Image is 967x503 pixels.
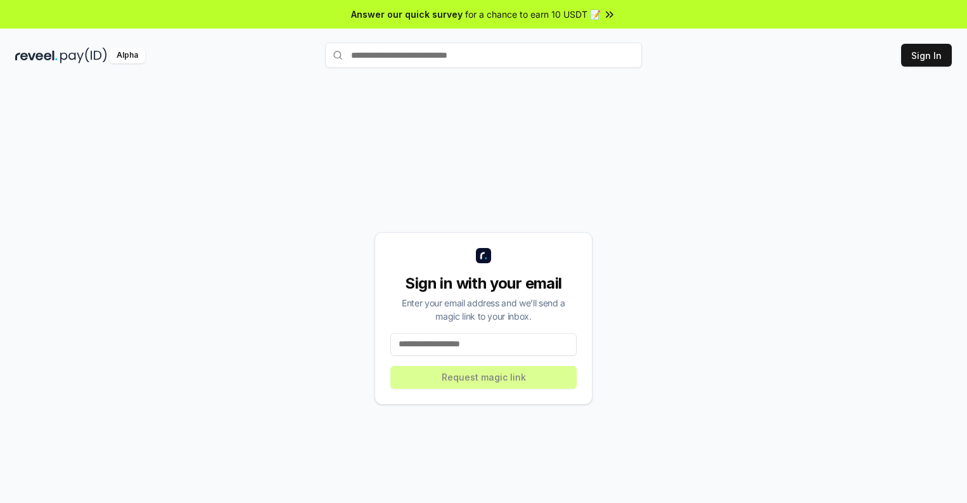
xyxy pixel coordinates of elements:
[60,48,107,63] img: pay_id
[901,44,952,67] button: Sign In
[15,48,58,63] img: reveel_dark
[390,273,577,294] div: Sign in with your email
[351,8,463,21] span: Answer our quick survey
[465,8,601,21] span: for a chance to earn 10 USDT 📝
[476,248,491,263] img: logo_small
[390,296,577,323] div: Enter your email address and we’ll send a magic link to your inbox.
[110,48,145,63] div: Alpha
